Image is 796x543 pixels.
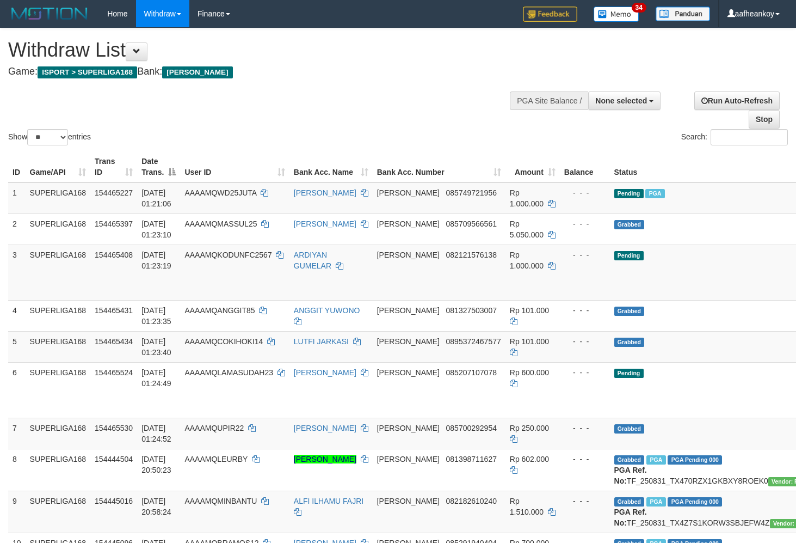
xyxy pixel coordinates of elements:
label: Search: [681,129,788,145]
div: PGA Site Balance / [510,91,588,110]
h1: Withdraw List [8,39,520,61]
td: 9 [8,491,26,533]
td: SUPERLIGA168 [26,418,91,449]
span: [DATE] 01:21:06 [141,188,171,208]
th: Bank Acc. Name: activate to sort column ascending [289,151,373,182]
button: None selected [588,91,661,110]
div: - - - [564,423,606,434]
span: Rp 600.000 [510,368,549,377]
span: Copy 085749721956 to clipboard [446,188,497,197]
a: [PERSON_NAME] [294,424,356,432]
div: - - - [564,367,606,378]
td: 8 [8,449,26,491]
span: AAAAMQLEURBY [184,455,248,463]
span: AAAAMQUPIR22 [184,424,244,432]
span: [PERSON_NAME] [377,251,440,259]
span: [PERSON_NAME] [377,368,440,377]
td: SUPERLIGA168 [26,182,91,214]
a: LUTFI JARKASI [294,337,349,346]
span: 154465408 [95,251,133,259]
span: 154465524 [95,368,133,377]
th: Bank Acc. Number: activate to sort column ascending [373,151,505,182]
th: Balance [560,151,610,182]
td: SUPERLIGA168 [26,300,91,331]
select: Showentries [27,129,68,145]
span: PGA Pending [668,497,722,507]
span: [PERSON_NAME] [377,497,440,505]
span: [DATE] 01:24:52 [141,424,171,443]
th: Date Trans.: activate to sort column descending [137,151,180,182]
a: ARDIYAN GUMELAR [294,251,331,270]
span: [PERSON_NAME] [377,219,440,228]
div: - - - [564,305,606,316]
span: Copy 081327503007 to clipboard [446,306,497,315]
a: ALFI ILHAMU FAJRI [294,497,363,505]
span: Grabbed [614,455,645,465]
td: 1 [8,182,26,214]
span: 154465227 [95,188,133,197]
span: Rp 602.000 [510,455,549,463]
img: panduan.png [656,7,710,21]
span: None selected [595,96,647,105]
span: Grabbed [614,497,645,507]
span: 154444504 [95,455,133,463]
img: MOTION_logo.png [8,5,91,22]
span: AAAAMQMINBANTU [184,497,257,505]
b: PGA Ref. No: [614,466,647,485]
span: [DATE] 01:23:35 [141,306,171,326]
b: PGA Ref. No: [614,508,647,527]
span: Copy 0895372467577 to clipboard [446,337,501,346]
span: Rp 5.050.000 [510,219,544,239]
th: Game/API: activate to sort column ascending [26,151,91,182]
span: Grabbed [614,424,645,434]
span: AAAAMQKODUNFC2567 [184,251,271,259]
span: Copy 085700292954 to clipboard [446,424,497,432]
label: Show entries [8,129,91,145]
span: [PERSON_NAME] [377,337,440,346]
span: Copy 085709566561 to clipboard [446,219,497,228]
td: 2 [8,213,26,245]
span: [DATE] 01:23:40 [141,337,171,357]
th: Trans ID: activate to sort column ascending [90,151,137,182]
span: Pending [614,369,644,378]
a: [PERSON_NAME] [294,368,356,377]
span: Grabbed [614,338,645,347]
img: Button%20Memo.svg [594,7,639,22]
span: 154465397 [95,219,133,228]
span: AAAAMQWD25JUTA [184,188,256,197]
td: 7 [8,418,26,449]
span: [DATE] 01:23:19 [141,251,171,270]
span: AAAAMQCOKIHOKI14 [184,337,263,346]
div: - - - [564,218,606,229]
span: 154445016 [95,497,133,505]
span: 154465431 [95,306,133,315]
span: AAAAMQANGGIT85 [184,306,255,315]
a: [PERSON_NAME] [294,219,356,228]
span: Grabbed [614,220,645,229]
span: [PERSON_NAME] [377,306,440,315]
td: SUPERLIGA168 [26,362,91,418]
span: Copy 081398711627 to clipboard [446,455,497,463]
a: [PERSON_NAME] [294,455,356,463]
td: SUPERLIGA168 [26,213,91,245]
a: [PERSON_NAME] [294,188,356,197]
span: Rp 101.000 [510,306,549,315]
td: 4 [8,300,26,331]
div: - - - [564,454,606,465]
span: 154465434 [95,337,133,346]
div: - - - [564,187,606,198]
span: [DATE] 20:50:23 [141,455,171,474]
th: User ID: activate to sort column ascending [180,151,289,182]
td: 5 [8,331,26,362]
span: Copy 082182610240 to clipboard [446,497,497,505]
span: Marked by aafheankoy [645,189,664,198]
span: Pending [614,189,644,198]
span: 34 [632,3,646,13]
th: ID [8,151,26,182]
span: Rp 1.000.000 [510,188,544,208]
td: SUPERLIGA168 [26,245,91,300]
span: [DATE] 01:24:49 [141,368,171,388]
span: Grabbed [614,307,645,316]
a: Stop [749,110,780,129]
td: 6 [8,362,26,418]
